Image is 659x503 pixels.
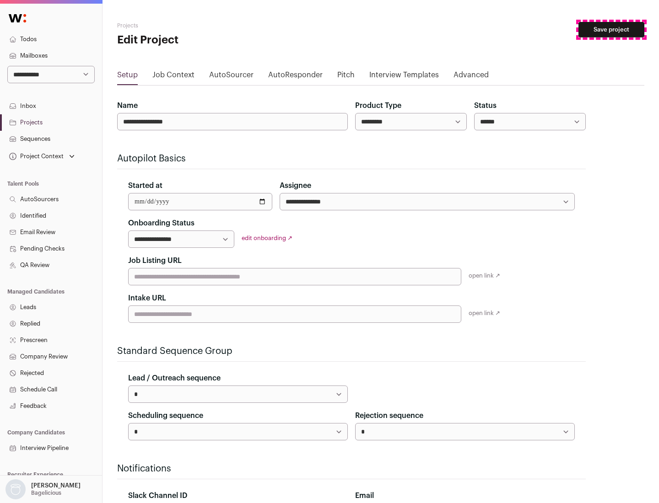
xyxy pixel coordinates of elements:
[31,482,81,489] p: [PERSON_NAME]
[117,70,138,84] a: Setup
[4,479,82,499] button: Open dropdown
[128,373,221,384] label: Lead / Outreach sequence
[369,70,439,84] a: Interview Templates
[337,70,355,84] a: Pitch
[268,70,323,84] a: AutoResponder
[128,293,166,304] label: Intake URL
[128,490,187,501] label: Slack Channel ID
[117,462,586,475] h2: Notifications
[117,100,138,111] label: Name
[355,490,575,501] div: Email
[117,345,586,358] h2: Standard Sequence Group
[355,410,423,421] label: Rejection sequence
[128,255,182,266] label: Job Listing URL
[454,70,489,84] a: Advanced
[4,9,31,27] img: Wellfound
[7,150,76,163] button: Open dropdown
[117,152,586,165] h2: Autopilot Basics
[280,180,311,191] label: Assignee
[209,70,254,84] a: AutoSourcer
[31,489,61,497] p: Bagelicious
[5,479,26,499] img: nopic.png
[117,22,293,29] h2: Projects
[128,410,203,421] label: Scheduling sequence
[128,180,162,191] label: Started at
[117,33,293,48] h1: Edit Project
[152,70,194,84] a: Job Context
[128,218,194,229] label: Onboarding Status
[474,100,497,111] label: Status
[578,22,644,37] button: Save project
[242,235,292,241] a: edit onboarding ↗
[7,153,64,160] div: Project Context
[355,100,401,111] label: Product Type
